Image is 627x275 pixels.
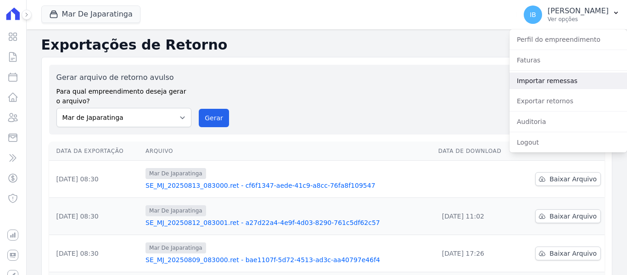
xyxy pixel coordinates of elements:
[509,93,627,109] a: Exportar retornos
[49,198,142,235] td: [DATE] 08:30
[509,113,627,130] a: Auditoria
[535,172,601,186] a: Baixar Arquivo
[199,109,229,127] button: Gerar
[146,255,431,264] a: SE_MJ_20250809_083000.ret - bae1107f-5d72-4513-ad3c-aa40797e46f4
[509,73,627,89] a: Importar remessas
[530,11,536,18] span: IB
[41,37,612,53] h2: Exportações de Retorno
[516,2,627,28] button: IB [PERSON_NAME] Ver opções
[549,249,597,258] span: Baixar Arquivo
[146,242,206,253] span: Mar De Japaratinga
[146,218,431,227] a: SE_MJ_20250812_083001.ret - a27d22a4-4e9f-4d03-8290-761c5df62c57
[509,134,627,151] a: Logout
[548,16,609,23] p: Ver opções
[549,212,597,221] span: Baixar Arquivo
[49,142,142,161] th: Data da Exportação
[146,181,431,190] a: SE_MJ_20250813_083000.ret - cf6f1347-aede-41c9-a8cc-76fa8f109547
[41,6,140,23] button: Mar De Japaratinga
[435,235,518,272] td: [DATE] 17:26
[56,83,192,106] label: Para qual empreendimento deseja gerar o arquivo?
[548,6,609,16] p: [PERSON_NAME]
[146,168,206,179] span: Mar De Japaratinga
[56,72,192,83] label: Gerar arquivo de retorno avulso
[435,142,518,161] th: Data de Download
[49,161,142,198] td: [DATE] 08:30
[509,31,627,48] a: Perfil do empreendimento
[49,235,142,272] td: [DATE] 08:30
[142,142,435,161] th: Arquivo
[435,198,518,235] td: [DATE] 11:02
[146,205,206,216] span: Mar De Japaratinga
[549,174,597,184] span: Baixar Arquivo
[535,209,601,223] a: Baixar Arquivo
[535,247,601,260] a: Baixar Arquivo
[509,52,627,68] a: Faturas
